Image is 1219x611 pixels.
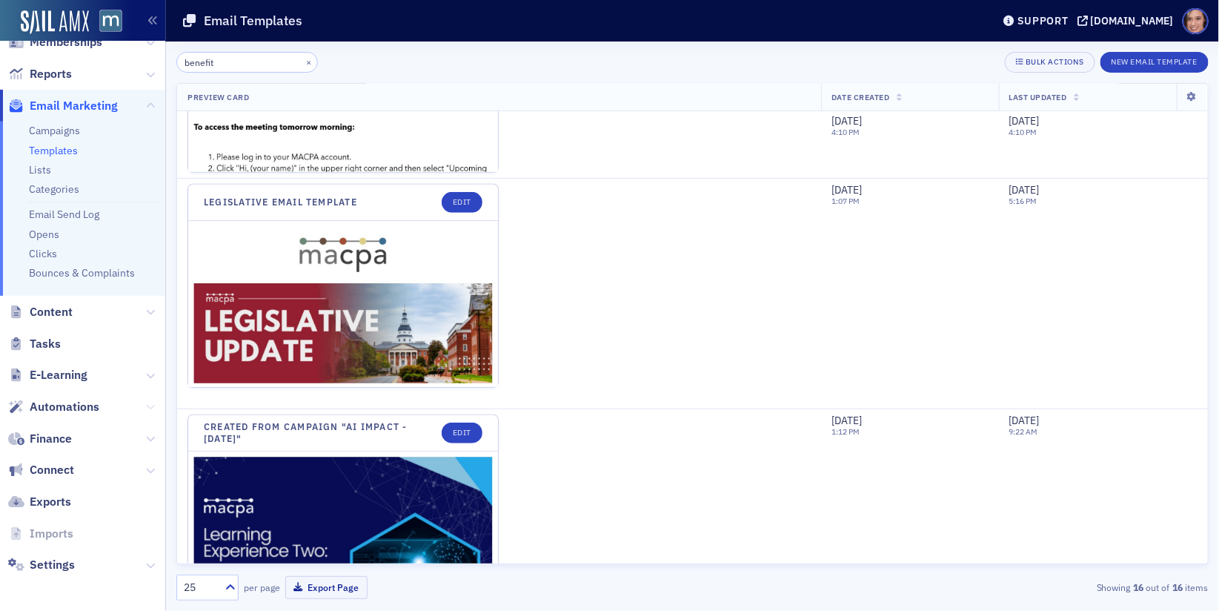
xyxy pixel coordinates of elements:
[8,494,71,510] a: Exports
[30,304,73,320] span: Content
[30,557,75,573] span: Settings
[30,526,73,542] span: Imports
[30,494,71,510] span: Exports
[29,228,59,241] a: Opens
[30,98,118,114] span: Email Marketing
[1100,54,1209,67] a: New Email Template
[204,421,431,444] a: Created from Campaign "AI Impact - [DATE]"
[285,576,368,599] button: Export Page
[8,462,74,478] a: Connect
[8,557,75,573] a: Settings
[875,581,1209,594] div: Showing out of items
[30,431,72,447] span: Finance
[29,124,80,137] a: Campaigns
[29,144,78,157] a: Templates
[21,10,89,34] img: SailAMX
[187,92,249,102] span: Preview Card
[302,55,316,68] button: ×
[831,128,860,138] time: 4:10 PM
[8,98,118,114] a: Email Marketing
[1009,128,1037,138] time: 4:10 PM
[1009,196,1037,206] time: 5:16 PM
[831,414,862,427] span: [DATE]
[831,196,860,206] time: 1:07 PM
[8,526,73,542] a: Imports
[1005,52,1095,73] button: Bulk Actions
[29,266,135,280] a: Bounces & Complaints
[204,12,302,30] h1: Email Templates
[1009,92,1067,102] span: Last Updated
[1077,16,1179,26] button: [DOMAIN_NAME]
[8,34,102,50] a: Memberships
[1009,114,1040,128] span: [DATE]
[30,66,72,82] span: Reports
[29,247,57,260] a: Clicks
[30,367,87,383] span: E-Learning
[244,581,280,594] label: per page
[1017,14,1069,27] div: Support
[1131,581,1146,594] strong: 16
[8,66,72,82] a: Reports
[8,399,99,415] a: Automations
[8,367,87,383] a: E-Learning
[29,208,99,221] a: Email Send Log
[8,431,72,447] a: Finance
[831,92,889,102] span: Date Created
[442,192,482,213] a: Edit
[1091,14,1174,27] div: [DOMAIN_NAME]
[184,580,216,595] div: 25
[30,336,61,352] span: Tasks
[831,114,862,128] span: [DATE]
[1183,8,1209,34] span: Profile
[30,34,102,50] span: Memberships
[30,462,74,478] span: Connect
[29,163,51,176] a: Lists
[442,423,482,443] a: Edit
[204,196,357,208] a: Legislative Email Template
[1009,183,1040,196] span: [DATE]
[89,10,122,35] a: View Homepage
[831,426,860,437] time: 1:12 PM
[831,183,862,196] span: [DATE]
[1170,581,1186,594] strong: 16
[29,182,79,196] a: Categories
[8,304,73,320] a: Content
[99,10,122,33] img: SailAMX
[8,336,61,352] a: Tasks
[1100,52,1209,73] button: New Email Template
[30,399,99,415] span: Automations
[1009,414,1040,427] span: [DATE]
[1009,426,1038,437] time: 9:22 AM
[1026,58,1083,66] div: Bulk Actions
[176,52,318,73] input: Search…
